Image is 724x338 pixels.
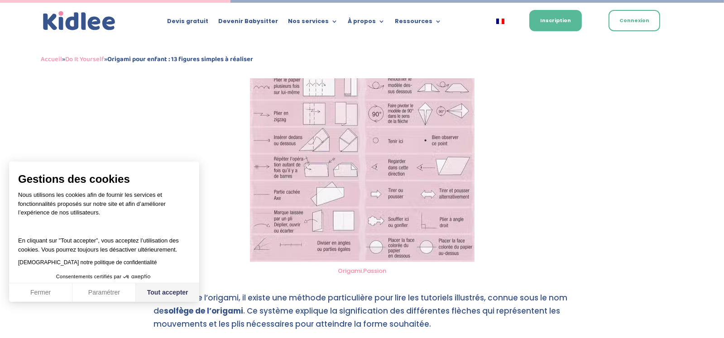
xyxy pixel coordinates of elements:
svg: Axeptio [123,263,150,290]
a: Origami.Passion [338,267,386,275]
strong: Origami pour enfant : 13 figures simples à réaliser [107,54,253,65]
button: Tout accepter [136,283,199,302]
strong: solfège de l’origami [164,305,244,316]
a: Do It Yourself [65,54,104,65]
img: logo_kidlee_bleu [41,9,118,33]
a: Devis gratuit [167,18,208,28]
a: Devenir Babysitter [218,18,278,28]
button: Paramétrer [72,283,136,302]
a: Nos services [288,18,338,28]
p: Nous utilisons les cookies afin de fournir les services et fonctionnalités proposés sur notre sit... [18,190,190,223]
a: Accueil [41,54,62,65]
a: Inscription [529,10,582,31]
a: Kidlee Logo [41,9,118,33]
a: Ressources [395,18,441,28]
button: Fermer [9,283,72,302]
button: Consentements certifiés par [52,271,157,283]
span: Gestions des cookies [18,172,190,186]
p: En cliquant sur ”Tout accepter”, vous acceptez l’utilisation des cookies. Vous pourrez toujours l... [18,228,190,254]
span: Consentements certifiés par [56,274,121,279]
a: [DEMOGRAPHIC_DATA] notre politique de confidentialité [18,259,157,266]
span: » » [41,54,253,65]
a: Connexion [609,10,660,31]
a: À propos [348,18,385,28]
img: Français [496,19,504,24]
